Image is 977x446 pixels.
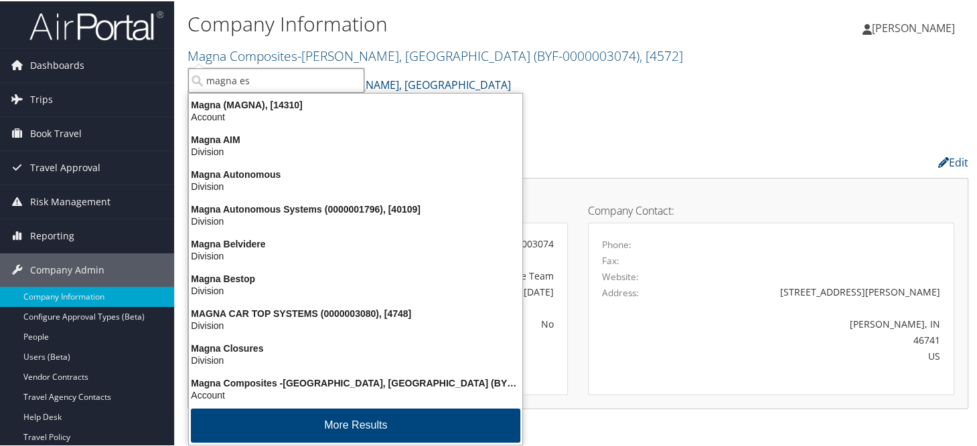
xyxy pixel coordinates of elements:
h2: Contracts: [187,423,968,446]
div: Magna Bestop [181,271,530,284]
span: Reporting [30,218,74,251]
div: Account [181,110,530,122]
div: Magna Autonomous Systems (0000001796), [40109] [181,202,530,214]
a: Magna Composites-[PERSON_NAME], [GEOGRAPHIC_DATA] [187,45,683,64]
div: Magna Belvidere [181,237,530,249]
div: Division [181,284,530,296]
span: Travel Approval [30,150,100,183]
div: Division [181,144,530,156]
label: Website: [602,269,639,282]
div: MAGNA CAR TOP SYSTEMS (0000003080), [4748] [181,306,530,318]
div: Division [181,353,530,365]
img: airportal-logo.png [29,9,163,40]
label: Address: [602,285,639,298]
div: [PERSON_NAME], IN [692,316,940,330]
div: Division [181,318,530,330]
h4: Company Contact: [588,204,954,215]
span: [PERSON_NAME] [872,19,955,34]
span: Risk Management [30,184,110,217]
div: Magna Autonomous [181,167,530,179]
div: Division [181,249,530,261]
a: Edit [938,154,968,169]
div: [STREET_ADDRESS][PERSON_NAME] [692,284,940,298]
a: [PERSON_NAME] [862,7,968,47]
span: Book Travel [30,116,82,149]
div: Division [181,179,530,191]
div: 46741 [692,332,940,346]
label: Phone: [602,237,631,250]
div: Magna (MAGNA), [14310] [181,98,530,110]
div: Account [181,388,530,400]
span: Trips [30,82,53,115]
span: , [ 4572 ] [640,45,683,64]
span: ( BYF-0000003074 ) [534,45,640,64]
div: Magna AIM [181,132,530,144]
div: Magna Composites -[GEOGRAPHIC_DATA], [GEOGRAPHIC_DATA] (BYF-0000003076), [4576] [181,376,530,388]
label: Fax: [602,253,619,266]
div: Magna Closures [181,341,530,353]
span: Company Admin [30,252,104,286]
input: Search Accounts [188,67,364,92]
span: Dashboards [30,47,84,81]
div: Division [181,214,530,226]
div: US [692,348,940,362]
h1: Company Information [187,9,708,37]
button: More Results [191,407,520,441]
